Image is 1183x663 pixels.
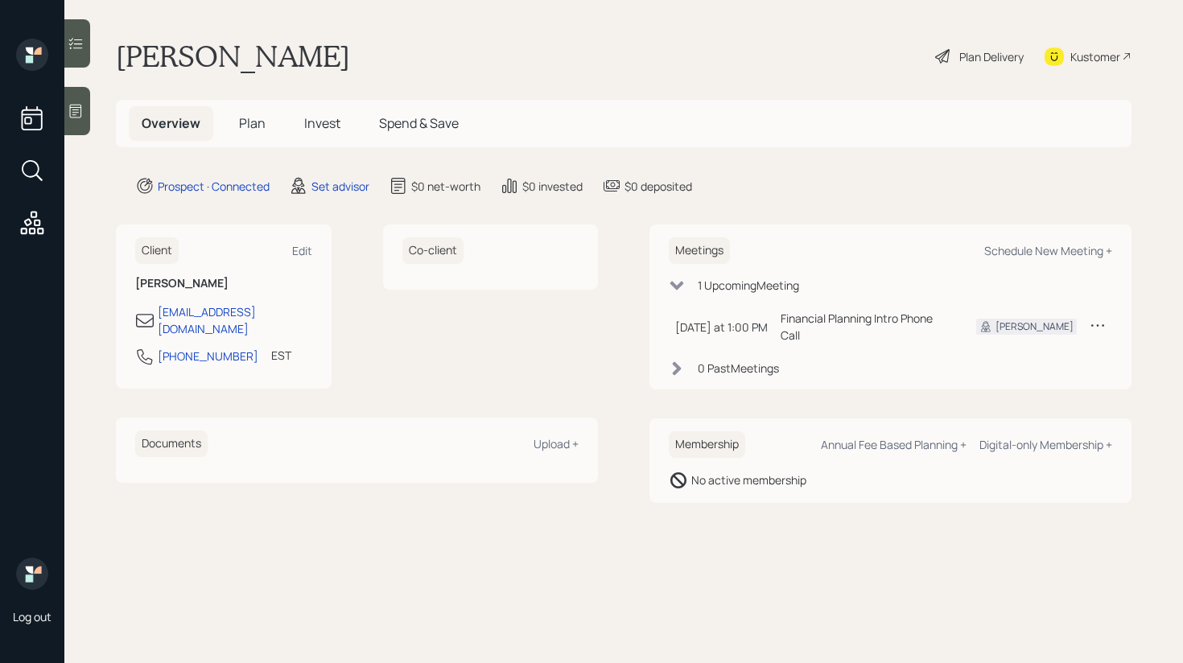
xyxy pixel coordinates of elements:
h6: Meetings [669,237,730,264]
img: retirable_logo.png [16,558,48,590]
div: $0 deposited [624,178,692,195]
div: Upload + [534,436,579,451]
div: $0 invested [522,178,583,195]
span: Plan [239,114,266,132]
span: Invest [304,114,340,132]
div: Digital-only Membership + [979,437,1112,452]
h1: [PERSON_NAME] [116,39,350,74]
div: Kustomer [1070,48,1120,65]
h6: [PERSON_NAME] [135,277,312,290]
span: Overview [142,114,200,132]
div: 1 Upcoming Meeting [698,277,799,294]
div: Annual Fee Based Planning + [821,437,967,452]
div: Schedule New Meeting + [984,243,1112,258]
div: [DATE] at 1:00 PM [675,319,768,336]
div: [PHONE_NUMBER] [158,348,258,364]
div: Edit [292,243,312,258]
div: No active membership [691,472,806,488]
div: 0 Past Meeting s [698,360,779,377]
div: EST [271,347,291,364]
div: Log out [13,609,52,624]
h6: Documents [135,430,208,457]
h6: Membership [669,431,745,458]
div: Plan Delivery [959,48,1024,65]
span: Spend & Save [379,114,459,132]
div: Financial Planning Intro Phone Call [781,310,950,344]
div: [EMAIL_ADDRESS][DOMAIN_NAME] [158,303,312,337]
div: Prospect · Connected [158,178,270,195]
div: [PERSON_NAME] [995,319,1074,334]
div: Set advisor [311,178,369,195]
h6: Co-client [402,237,464,264]
div: $0 net-worth [411,178,480,195]
h6: Client [135,237,179,264]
